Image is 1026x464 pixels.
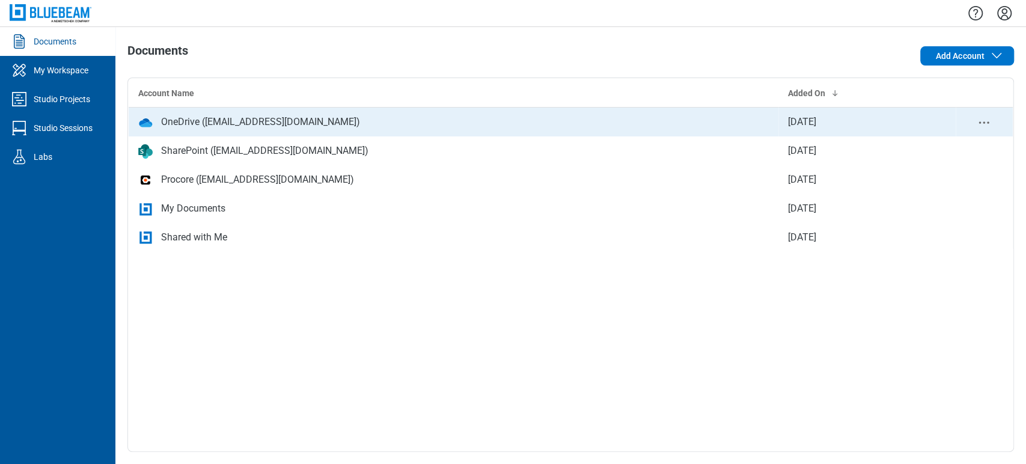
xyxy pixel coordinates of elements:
td: [DATE] [778,194,955,223]
svg: Studio Projects [10,90,29,109]
button: Settings [995,3,1014,23]
div: Procore ([EMAIL_ADDRESS][DOMAIN_NAME]) [161,172,354,187]
td: [DATE] [778,136,955,165]
div: Added On [788,87,945,99]
div: Shared with Me [161,230,227,245]
table: bb-data-table [128,78,1013,252]
div: My Documents [161,201,225,216]
div: Studio Sessions [34,122,93,134]
td: [DATE] [778,223,955,252]
h1: Documents [127,44,188,63]
div: Labs [34,151,52,163]
span: Add Account [935,50,985,62]
img: Bluebeam, Inc. [10,4,91,22]
div: Studio Projects [34,93,90,105]
div: OneDrive ([EMAIL_ADDRESS][DOMAIN_NAME]) [161,115,360,129]
svg: Labs [10,147,29,166]
button: Add Account [920,46,1014,66]
div: Account Name [138,87,769,99]
div: My Workspace [34,64,88,76]
div: SharePoint ([EMAIL_ADDRESS][DOMAIN_NAME]) [161,144,368,158]
svg: My Workspace [10,61,29,80]
td: [DATE] [778,165,955,194]
svg: Studio Sessions [10,118,29,138]
button: context-menu [977,115,991,130]
td: [DATE] [778,108,955,136]
div: Documents [34,35,76,47]
svg: Documents [10,32,29,51]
